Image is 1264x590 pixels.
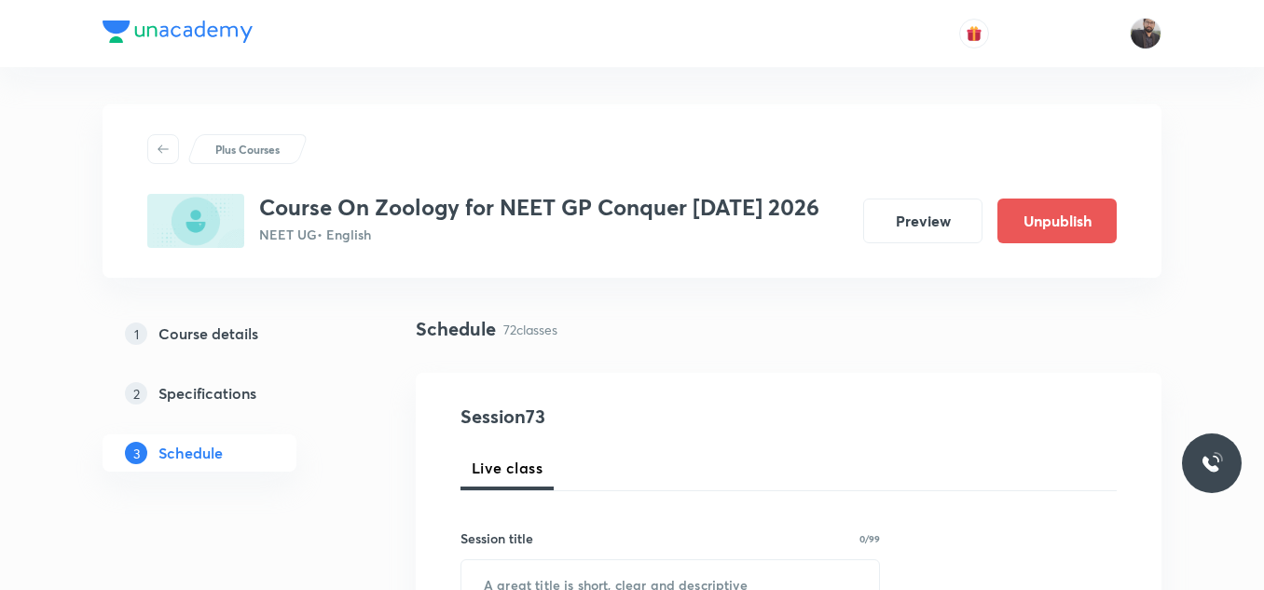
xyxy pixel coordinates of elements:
[158,322,258,345] h5: Course details
[460,403,801,431] h4: Session 73
[103,375,356,412] a: 2Specifications
[472,457,543,479] span: Live class
[1201,452,1223,474] img: ttu
[215,141,280,158] p: Plus Courses
[460,528,533,548] h6: Session title
[158,442,223,464] h5: Schedule
[997,199,1117,243] button: Unpublish
[103,21,253,43] img: Company Logo
[863,199,982,243] button: Preview
[966,25,982,42] img: avatar
[125,442,147,464] p: 3
[125,322,147,345] p: 1
[125,382,147,405] p: 2
[259,194,819,221] h3: Course On Zoology for NEET GP Conquer [DATE] 2026
[1130,18,1161,49] img: Vishal Choudhary
[103,315,356,352] a: 1Course details
[103,21,253,48] a: Company Logo
[859,534,880,543] p: 0/99
[147,194,244,248] img: B85D29FC-24F5-4476-968E-E96BB3483239_plus.png
[416,315,496,343] h4: Schedule
[259,225,819,244] p: NEET UG • English
[959,19,989,48] button: avatar
[503,320,557,339] p: 72 classes
[158,382,256,405] h5: Specifications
